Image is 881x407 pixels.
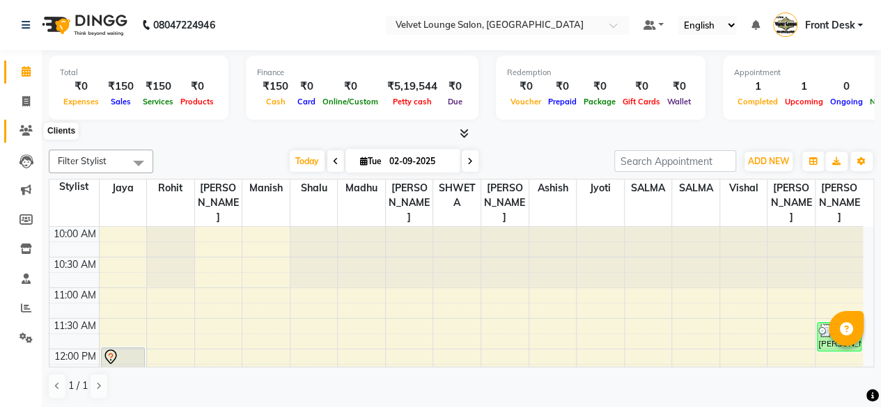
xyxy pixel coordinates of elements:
div: ₹150 [257,79,294,95]
span: jyoti [577,179,624,197]
div: ₹0 [664,79,694,95]
span: madhu [338,179,385,197]
span: Card [294,97,319,106]
b: 08047224946 [153,6,215,45]
span: Prepaid [545,97,580,106]
span: [PERSON_NAME] [195,179,242,226]
span: Expenses [60,97,102,106]
div: ₹0 [60,79,102,95]
input: 2025-09-02 [385,151,455,172]
div: 10:30 AM [51,257,99,272]
div: 12:00 PM [52,349,99,364]
div: Finance [257,67,467,79]
div: ₹0 [319,79,382,95]
span: SALMA [625,179,672,197]
div: Total [60,67,217,79]
div: Redemption [507,67,694,79]
input: Search Appointment [614,150,736,172]
span: [PERSON_NAME] [386,179,433,226]
button: ADD NEW [744,152,793,171]
span: Tue [357,156,385,166]
div: 11:00 AM [51,288,99,303]
div: 1 [781,79,827,95]
div: ₹0 [545,79,580,95]
div: ₹0 [619,79,664,95]
div: ₹150 [139,79,177,95]
div: 0 [827,79,866,95]
span: Petty cash [389,97,435,106]
span: [PERSON_NAME] [481,179,529,226]
span: vishal [720,179,767,197]
span: SHWETA [433,179,481,212]
span: Sales [107,97,134,106]
span: Due [444,97,466,106]
div: Clients [44,123,79,140]
span: Voucher [507,97,545,106]
span: ADD NEW [748,156,789,166]
div: ₹150 [102,79,139,95]
div: ₹0 [580,79,619,95]
span: Completed [734,97,781,106]
img: logo [36,6,131,45]
span: [PERSON_NAME] [816,179,863,226]
span: Gift Cards [619,97,664,106]
img: Front Desk [773,13,797,37]
div: Stylist [49,179,99,194]
span: 1 / 1 [68,378,88,393]
span: ashish [529,179,577,197]
span: Jaya [100,179,147,197]
div: ₹0 [443,79,467,95]
span: Upcoming [781,97,827,106]
span: Rohit [147,179,194,197]
span: Products [177,97,217,106]
span: Online/Custom [319,97,382,106]
span: Manish [242,179,290,197]
span: Filter Stylist [58,155,107,166]
div: ₹5,19,544 [382,79,443,95]
div: 1 [734,79,781,95]
span: Package [580,97,619,106]
span: SALMA [672,179,719,197]
span: Ongoing [827,97,866,106]
span: Today [290,150,325,172]
div: ₹0 [507,79,545,95]
span: shalu [290,179,338,197]
span: Cash [263,97,289,106]
div: ₹0 [177,79,217,95]
div: ₹0 [294,79,319,95]
span: Front Desk [804,18,855,33]
span: Services [139,97,177,106]
span: Wallet [664,97,694,106]
div: 10:00 AM [51,227,99,241]
span: [PERSON_NAME] [767,179,815,226]
div: [PERSON_NAME], TK02, 11:35 AM-12:05 PM, Hair - Hair Cut ([DEMOGRAPHIC_DATA]) (₹200) [818,323,861,351]
div: 11:30 AM [51,319,99,333]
